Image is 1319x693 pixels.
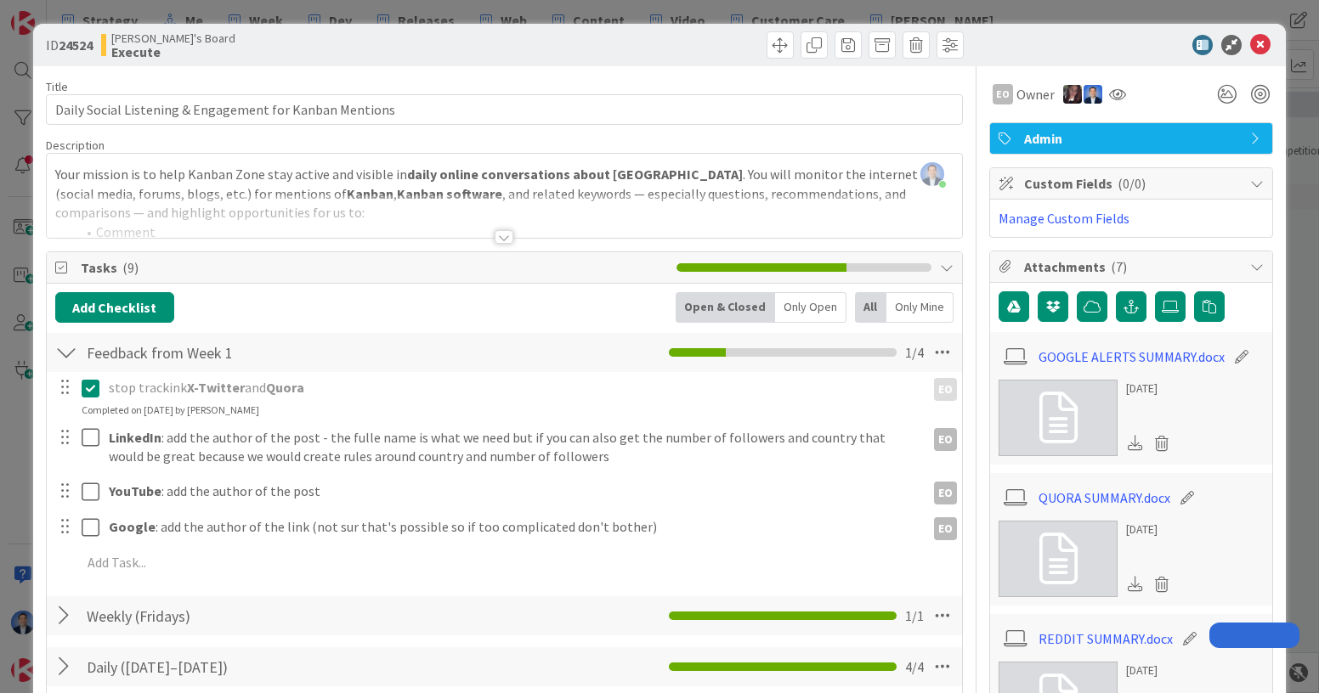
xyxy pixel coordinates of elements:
[1024,173,1242,194] span: Custom Fields
[1016,84,1055,104] span: Owner
[55,292,174,323] button: Add Checklist
[886,292,954,323] div: Only Mine
[122,259,139,276] span: ( 9 )
[1126,432,1145,454] div: Download
[905,342,924,363] span: 1 / 4
[109,482,919,501] p: : add the author of the post
[111,31,235,45] span: [PERSON_NAME]'s Board
[59,37,93,54] b: 24524
[775,292,846,323] div: Only Open
[1126,521,1175,538] div: [DATE]
[676,292,775,323] div: Open & Closed
[81,337,463,368] input: Add Checklist...
[1024,128,1242,149] span: Admin
[109,428,919,466] p: : add the author of the post - the fulle name is what we need but if you can also get the number ...
[81,651,463,682] input: Add Checklist...
[1039,628,1173,649] a: REDDIT SUMMARY.docx
[993,84,1013,104] div: EO
[999,210,1129,227] a: Manage Custom Fields
[81,257,668,278] span: Tasks
[934,482,957,504] div: EO
[109,378,919,397] p: stop trackink and
[109,517,919,537] p: : add the author of the link (not sur that's possible so if too complicated don't bother)
[855,292,886,323] div: All
[347,185,393,202] strong: Kanban
[1024,256,1242,277] span: Attachments
[1111,258,1127,275] span: ( 7 )
[46,138,105,153] span: Description
[934,378,957,401] div: EO
[81,600,463,631] input: Add Checklist...
[1126,662,1175,679] div: [DATE]
[1039,346,1225,367] a: GOOGLE ALERTS SUMMARY.docx
[187,379,245,396] strong: X-Twitter
[905,606,924,626] span: 1 / 1
[46,79,68,94] label: Title
[1063,85,1082,104] img: TD
[1126,380,1175,397] div: [DATE]
[934,428,957,451] div: EO
[1084,85,1102,104] img: DP
[82,403,259,418] div: Completed on [DATE] by [PERSON_NAME]
[109,429,161,446] strong: LinkedIn
[46,35,93,55] span: ID
[1126,573,1145,595] div: Download
[397,185,502,202] strong: Kanban software
[109,518,156,535] strong: Google
[109,482,161,499] strong: YouTube
[266,379,304,396] strong: Quora
[46,94,963,125] input: type card name here...
[1039,487,1170,508] a: QUORA SUMMARY.docx
[934,517,957,540] div: EO
[905,656,924,677] span: 4 / 4
[55,165,954,223] p: Your mission is to help Kanban Zone stay active and visible in . You will monitor the internet (s...
[111,45,235,59] b: Execute
[1118,175,1146,192] span: ( 0/0 )
[920,162,944,186] img: 0C7sLYpboC8qJ4Pigcws55mStztBx44M.png
[407,166,743,183] strong: daily online conversations about [GEOGRAPHIC_DATA]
